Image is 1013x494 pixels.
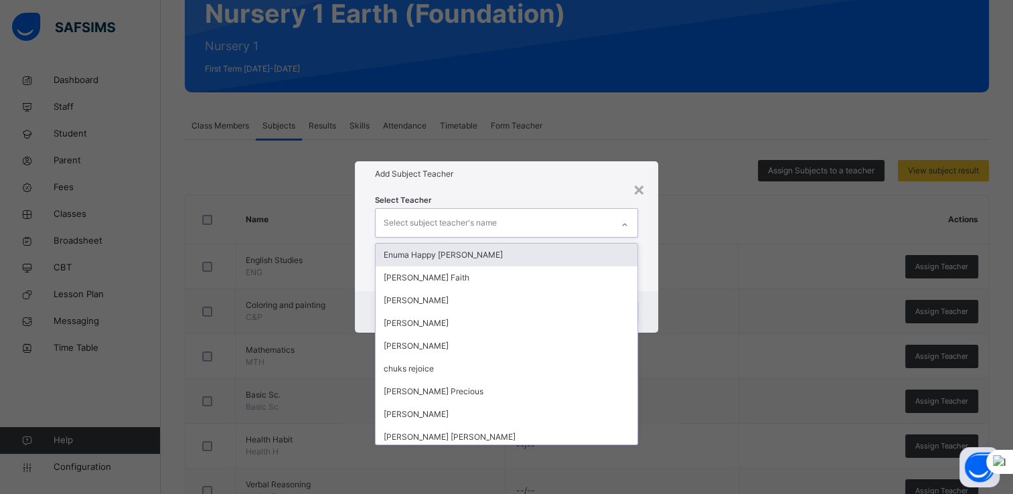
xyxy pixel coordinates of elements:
[384,210,497,236] div: Select subject teacher's name
[376,403,638,426] div: [PERSON_NAME]
[632,175,645,203] div: ×
[376,426,638,448] div: [PERSON_NAME] [PERSON_NAME]
[375,195,432,206] span: Select Teacher
[376,244,638,266] div: Enuma Happy [PERSON_NAME]
[376,380,638,403] div: [PERSON_NAME] Precious
[376,357,638,380] div: chuks rejoice
[376,335,638,357] div: [PERSON_NAME]
[959,447,1000,487] button: Open asap
[376,266,638,289] div: [PERSON_NAME] Faith
[376,312,638,335] div: [PERSON_NAME]
[375,168,639,180] h1: Add Subject Teacher
[376,289,638,312] div: [PERSON_NAME]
